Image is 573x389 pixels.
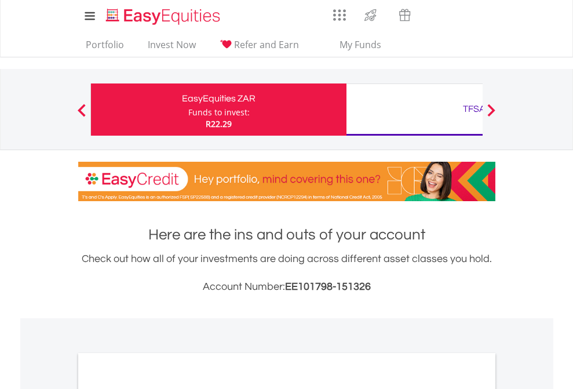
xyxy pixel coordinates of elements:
a: Vouchers [388,3,422,24]
img: thrive-v2.svg [361,6,380,24]
a: My Profile [481,3,510,28]
a: Portfolio [81,39,129,57]
div: Check out how all of your investments are doing across different asset classes you hold. [78,251,495,295]
img: vouchers-v2.svg [395,6,414,24]
img: EasyEquities_Logo.png [104,7,225,26]
h3: Account Number: [78,279,495,295]
span: My Funds [323,37,399,52]
img: grid-menu-icon.svg [333,9,346,21]
h1: Here are the ins and outs of your account [78,224,495,245]
span: EE101798-151326 [285,281,371,292]
div: Funds to invest: [188,107,250,118]
a: FAQ's and Support [451,3,481,26]
button: Previous [70,110,93,121]
span: Refer and Earn [234,38,299,51]
button: Next [480,110,503,121]
a: Home page [101,3,225,26]
div: EasyEquities ZAR [98,90,340,107]
a: Refer and Earn [215,39,304,57]
a: Notifications [422,3,451,26]
a: Invest Now [143,39,200,57]
span: R22.29 [206,118,232,129]
a: AppsGrid [326,3,353,21]
img: EasyCredit Promotion Banner [78,162,495,201]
